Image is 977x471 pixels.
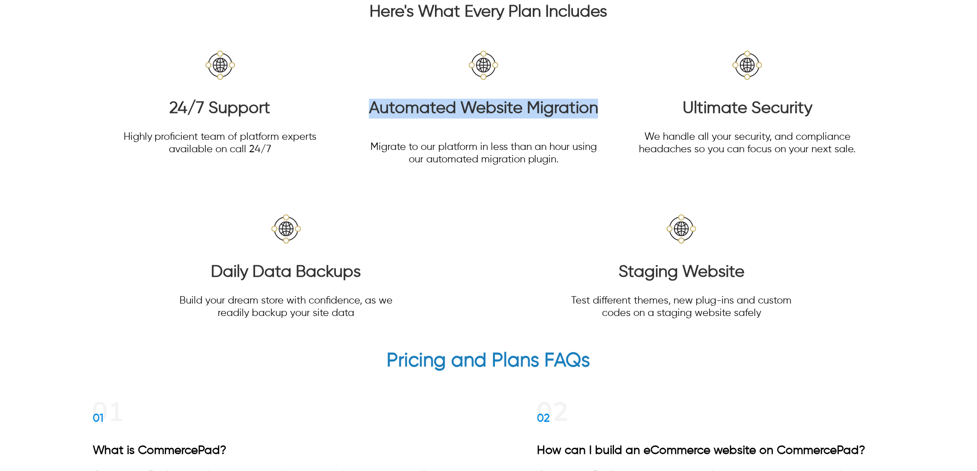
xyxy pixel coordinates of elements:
p: Highly proficient team of platform experts available on call 24/7 [101,131,339,155]
span: 01 [93,414,103,423]
h3: What is CommercePad? [93,444,440,458]
img: global ecommerce reach-icon [203,48,238,83]
span: 02 [537,414,550,423]
p: Test different themes, new plug-ins and custom codes on a staging website safely [563,295,801,319]
h3: Automated Website Migration [365,99,603,119]
strong: Here's What Every Plan Includes [370,4,608,20]
p: Migrate to our platform in less than an hour using our automated migration plugin. [365,141,603,166]
img: global ecommerce reach-icon [269,212,304,246]
img: global ecommerce reach-icon [466,48,501,83]
img: global ecommerce reach-icon [730,48,765,83]
h3: Staging Website [563,262,801,282]
h3: How can I build an eCommerce website on CommercePad? [537,444,884,458]
img: global ecommerce reach-icon [664,212,699,246]
p: We handle all your security, and compliance headaches so you can focus on your next sale. [629,131,867,155]
h3: Ultimate Security [629,99,867,119]
h3: Daily Data Backups [167,262,405,282]
p: Build your dream store with confidence, as we readily backup your site data [167,295,405,319]
h2: Pricing and Plans FAQs [93,349,884,377]
h3: 24/7 Support [101,99,339,119]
